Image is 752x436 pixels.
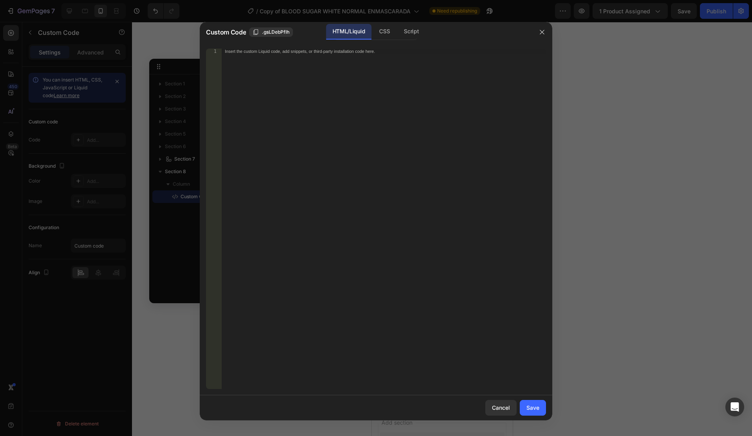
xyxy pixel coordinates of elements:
[725,398,744,416] div: Open Intercom Messenger
[206,27,246,37] span: Custom Code
[398,24,425,40] div: Script
[526,403,539,412] div: Save
[47,414,94,422] div: Choose templates
[520,400,546,416] button: Save
[373,24,396,40] div: CSS
[206,49,222,54] div: 1
[225,49,510,54] div: Insert the custom Liquid code, add snippets, or third-party installation code here.
[249,27,293,37] button: .gsLDebPflh
[326,24,371,40] div: HTML/Liquid
[492,403,510,412] div: Cancel
[485,400,517,416] button: Cancel
[262,29,289,36] span: .gsLDebPflh
[7,396,44,405] span: Add section
[10,340,43,347] div: Custom Code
